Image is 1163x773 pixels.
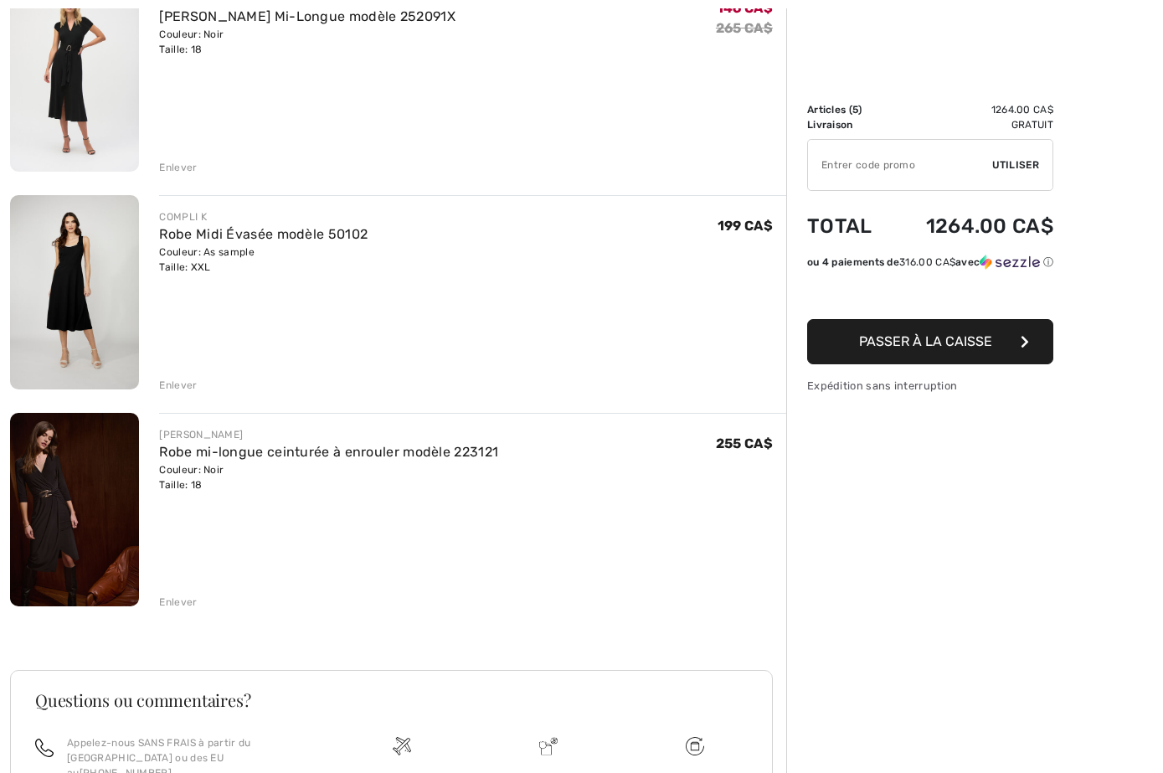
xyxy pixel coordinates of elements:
iframe: PayPal-paypal [807,276,1053,313]
td: 1264.00 CA$ [890,102,1053,117]
div: COMPLI K [159,209,368,224]
button: Passer à la caisse [807,319,1053,364]
td: Gratuit [890,117,1053,132]
div: Enlever [159,378,197,393]
a: Robe mi-longue ceinturée à enrouler modèle 223121 [159,444,498,460]
td: Articles ( ) [807,102,890,117]
span: 199 CA$ [718,218,773,234]
img: call [35,739,54,757]
div: Enlever [159,160,197,175]
img: Livraison promise sans frais de dédouanement surprise&nbsp;! [539,737,558,755]
input: Code promo [808,140,992,190]
span: 255 CA$ [716,435,773,451]
img: Sezzle [980,255,1040,270]
span: 316.00 CA$ [899,256,955,268]
div: Enlever [159,595,197,610]
img: Robe mi-longue ceinturée à enrouler modèle 223121 [10,413,139,607]
div: [PERSON_NAME] [159,427,498,442]
span: Passer à la caisse [859,333,992,349]
img: Robe Midi Évasée modèle 50102 [10,195,139,389]
div: ou 4 paiements de316.00 CA$avecSezzle Cliquez pour en savoir plus sur Sezzle [807,255,1053,276]
a: [PERSON_NAME] Mi-Longue modèle 252091X [159,8,455,24]
span: Utiliser [992,157,1039,173]
img: Livraison gratuite dès 99$ [393,737,411,755]
div: Expédition sans interruption [807,378,1053,394]
td: 1264.00 CA$ [890,198,1053,255]
a: Robe Midi Évasée modèle 50102 [159,226,368,242]
div: Couleur: Noir Taille: 18 [159,27,455,57]
div: Couleur: As sample Taille: XXL [159,245,368,275]
td: Livraison [807,117,890,132]
span: 5 [852,104,858,116]
h3: Questions ou commentaires? [35,692,748,709]
div: Couleur: Noir Taille: 18 [159,462,498,492]
s: 265 CA$ [716,20,773,36]
div: ou 4 paiements de avec [807,255,1053,270]
img: Livraison gratuite dès 99$ [686,737,704,755]
td: Total [807,198,890,255]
